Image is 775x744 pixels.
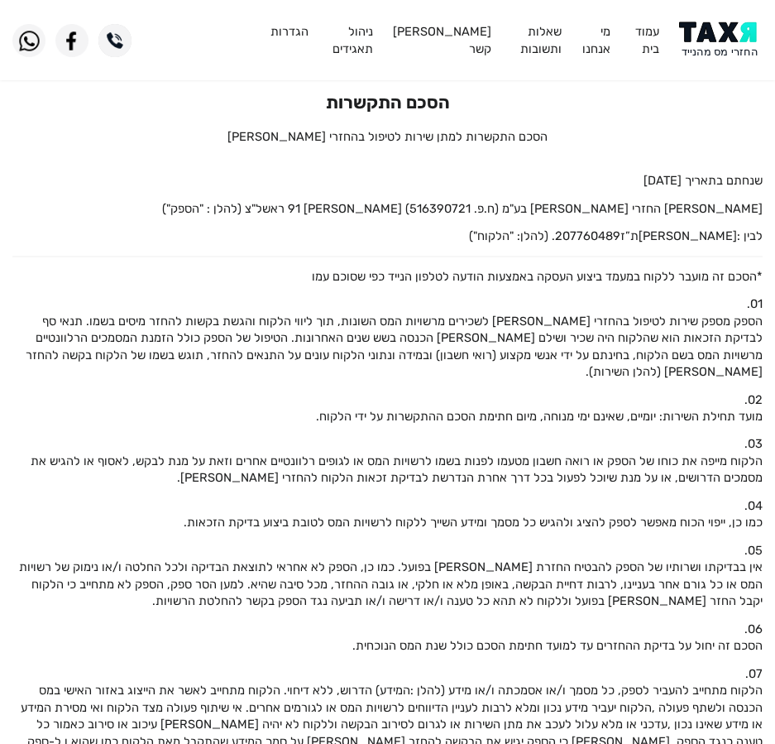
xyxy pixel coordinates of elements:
[639,228,737,243] span: [PERSON_NAME]
[12,200,763,217] p: [PERSON_NAME] החזרי [PERSON_NAME] בע"מ (ח.פ. 516390721) [PERSON_NAME] 91 ראשל"צ (להלן : "הספק")
[12,665,763,682] div: .07
[679,22,763,59] img: Logo
[12,497,763,514] div: .04
[12,228,763,244] p: לבין : ת”ז . (להלן: "הלקוח")
[55,24,89,57] img: Facebook
[12,453,763,487] p: הלקוח מייפה את כוחו של הספק או רואה חשבון מטעמו לפנות בשמו לרשויות המס או לגופים רלוונטיים אחרים ...
[12,559,763,609] p: אין בבדיקתו ושרותיו של הספק להבטיח החזרת [PERSON_NAME] בפועל. כמו כן, הספק לא אחראי לתוצאת הבדיקה...
[12,435,763,452] div: .03
[12,128,763,145] p: הסכם התקשרות למתן שירות לטיפול בהחזרי [PERSON_NAME]
[12,313,763,381] p: הספק מספק שירות לטיפול בהחזרי [PERSON_NAME] לשכירים מרשויות המס השונות, תוך ליווי הלקוח והגשת בקש...
[12,295,763,312] div: .01
[12,24,45,57] img: WhatsApp
[12,92,763,113] h1: הסכם התקשרות
[12,408,763,425] p: מועד תחילת השירות: יומיים, שאינם ימי מנוחה, מיום חתימת הסכם ההתקשרות על ידי הלקוח.
[393,24,491,55] a: [PERSON_NAME] קשר
[12,542,763,559] div: .05
[582,24,610,55] a: מי אנחנו
[635,24,659,55] a: עמוד בית
[98,24,132,57] img: Phone
[520,24,562,55] a: שאלות ותשובות
[12,268,763,285] p: *הסכם זה מועבר ללקוח במעמד ביצוע העסקה באמצעות הודעה לטלפון הנייד כפי שסוכם עמו
[12,637,763,654] p: הסכם זה יחול על בדיקת ההחזרים עד למועד חתימת הסכם כולל שנת המס הנוכחית.
[270,24,309,39] a: הגדרות
[12,391,763,408] div: .02
[555,228,620,243] span: 207760489
[12,172,763,189] p: שנחתם בתאריך [DATE]
[12,514,763,530] p: כמו כן, ייפוי הכוח מאפשר לספק להציג ולהגיש כל מסמך ומידע השייך ללקוח לרשויות המס לטובת ביצוע בדיק...
[12,621,763,637] div: .06
[332,24,373,55] a: ניהול תאגידים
